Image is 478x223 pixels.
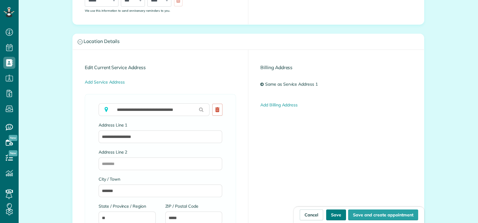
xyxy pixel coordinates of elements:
[85,79,125,85] a: Add Service Address
[165,203,222,209] label: ZIP / Postal Code
[264,79,322,90] a: Same as Service Address 1
[85,65,236,70] h4: Edit Current Service Address
[99,176,222,182] label: City / Town
[99,149,222,155] label: Address Line 2
[348,209,418,220] button: Save and create appointment
[99,122,222,128] label: Address Line 1
[9,150,17,156] span: New
[300,209,323,220] a: Cancel
[260,102,298,108] a: Add Billing Address
[326,209,346,220] button: Save
[99,203,156,209] label: State / Province / Region
[260,65,412,70] h4: Billing Address
[85,9,170,12] sub: We use this information to send anniversary reminders to you.
[73,34,424,49] a: Location Details
[9,135,17,141] span: New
